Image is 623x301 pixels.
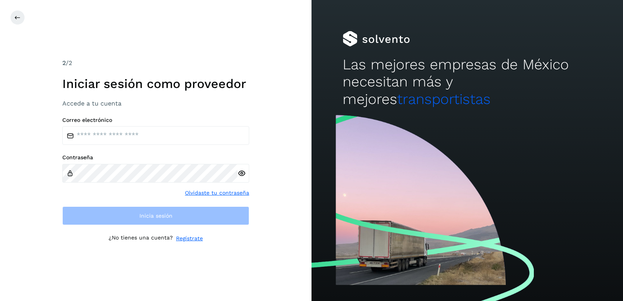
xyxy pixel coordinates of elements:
[109,234,173,243] p: ¿No tienes una cuenta?
[62,154,249,161] label: Contraseña
[62,76,249,91] h1: Iniciar sesión como proveedor
[185,189,249,197] a: Olvidaste tu contraseña
[397,91,491,107] span: transportistas
[62,58,249,68] div: /2
[139,213,172,218] span: Inicia sesión
[62,59,66,67] span: 2
[62,206,249,225] button: Inicia sesión
[343,56,592,108] h2: Las mejores empresas de México necesitan más y mejores
[176,234,203,243] a: Regístrate
[62,117,249,123] label: Correo electrónico
[62,100,249,107] h3: Accede a tu cuenta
